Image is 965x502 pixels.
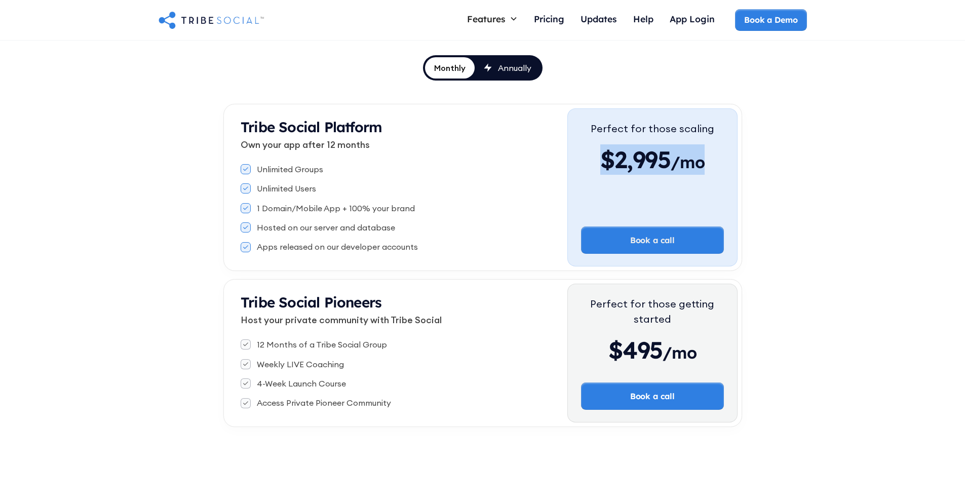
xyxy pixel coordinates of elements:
div: Apps released on our developer accounts [257,241,418,252]
div: 4-Week Launch Course [257,378,346,389]
div: Perfect for those getting started [581,296,724,327]
a: Book a Demo [735,9,806,30]
div: Help [633,13,653,24]
div: $495 [581,335,724,365]
div: Annually [498,62,531,73]
a: App Login [662,9,723,31]
a: Pricing [526,9,572,31]
p: Host your private community with Tribe Social [241,313,567,327]
div: Weekly LIVE Coaching [257,359,344,370]
a: Updates [572,9,625,31]
span: /mo [671,152,705,177]
div: Features [467,13,506,24]
div: Updates [581,13,617,24]
div: Pricing [534,13,564,24]
strong: Tribe Social Pioneers [241,293,381,311]
div: Perfect for those scaling [591,121,714,136]
a: Help [625,9,662,31]
div: Unlimited Users [257,183,316,194]
a: home [159,10,264,30]
a: Book a call [581,226,724,254]
div: Features [459,9,526,28]
a: Book a call [581,382,724,410]
div: 1 Domain/Mobile App + 100% your brand [257,203,415,214]
div: Access Private Pioneer Community [257,397,391,408]
div: $2,995 [591,144,714,175]
div: Hosted on our server and database [257,222,395,233]
div: Monthly [434,62,466,73]
div: Unlimited Groups [257,164,323,175]
p: Own your app after 12 months [241,138,567,151]
div: App Login [670,13,715,24]
span: /mo [663,342,697,368]
div: 12 Months of a Tribe Social Group [257,339,387,350]
strong: Tribe Social Platform [241,118,382,136]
